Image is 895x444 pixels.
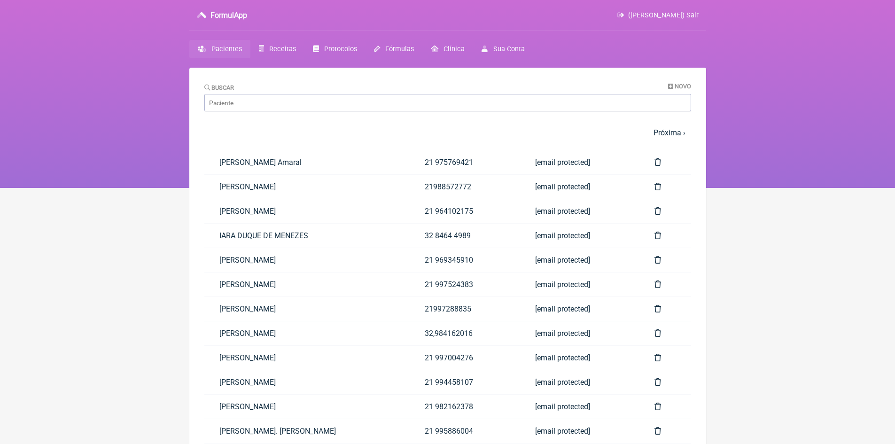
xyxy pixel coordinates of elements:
span: ([PERSON_NAME]) Sair [628,11,699,19]
a: [PERSON_NAME] [204,346,410,370]
a: [PERSON_NAME] Amaral [204,150,410,174]
span: [email protected] [535,427,590,436]
a: [email protected] [520,297,639,321]
a: Receitas [250,40,304,58]
span: Fórmulas [385,45,414,53]
a: Novo [668,83,691,90]
h3: FormulApp [210,11,247,20]
nav: pager [204,123,691,143]
a: [email protected] [520,370,639,394]
a: Clínica [422,40,473,58]
span: [email protected] [535,182,590,191]
a: [PERSON_NAME] [204,297,410,321]
a: [email protected] [520,273,639,296]
span: [email protected] [535,207,590,216]
a: 32 8464 4989 [410,224,520,248]
a: Sua Conta [473,40,533,58]
span: Sua Conta [493,45,525,53]
span: [email protected] [535,158,590,167]
label: Buscar [204,84,234,91]
a: [PERSON_NAME] [204,175,410,199]
a: [email protected] [520,419,639,443]
a: [PERSON_NAME] [204,273,410,296]
a: 21 997004276 [410,346,520,370]
a: [email protected] [520,248,639,272]
span: [email protected] [535,378,590,387]
span: [email protected] [535,402,590,411]
a: Pacientes [189,40,250,58]
a: [email protected] [520,175,639,199]
span: [email protected] [535,256,590,265]
a: [PERSON_NAME] [204,321,410,345]
a: [email protected] [520,224,639,248]
a: 21 964102175 [410,199,520,223]
a: [PERSON_NAME]. [PERSON_NAME] [204,419,410,443]
a: [email protected] [520,150,639,174]
a: [email protected] [520,395,639,419]
a: 32,984162016 [410,321,520,345]
span: Novo [675,83,691,90]
a: [email protected] [520,321,639,345]
a: 21 994458107 [410,370,520,394]
a: IARA DUQUE DE MENEZES [204,224,410,248]
a: Próxima › [654,128,685,137]
a: 21 997524383 [410,273,520,296]
a: 21 995886004 [410,419,520,443]
a: ([PERSON_NAME]) Sair [617,11,698,19]
a: 21 975769421 [410,150,520,174]
input: Paciente [204,94,691,111]
a: 21 969345910 [410,248,520,272]
a: [PERSON_NAME] [204,370,410,394]
span: Protocolos [324,45,357,53]
span: [email protected] [535,280,590,289]
a: 21997288835 [410,297,520,321]
span: [email protected] [535,329,590,338]
a: Protocolos [304,40,366,58]
a: [email protected] [520,199,639,223]
span: [email protected] [535,304,590,313]
a: [email protected] [520,346,639,370]
a: 21988572772 [410,175,520,199]
span: Pacientes [211,45,242,53]
span: [email protected] [535,231,590,240]
span: Clínica [444,45,465,53]
a: [PERSON_NAME] [204,199,410,223]
a: 21 982162378 [410,395,520,419]
a: [PERSON_NAME] [204,395,410,419]
span: [email protected] [535,353,590,362]
span: Receitas [269,45,296,53]
a: Fórmulas [366,40,422,58]
a: [PERSON_NAME] [204,248,410,272]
